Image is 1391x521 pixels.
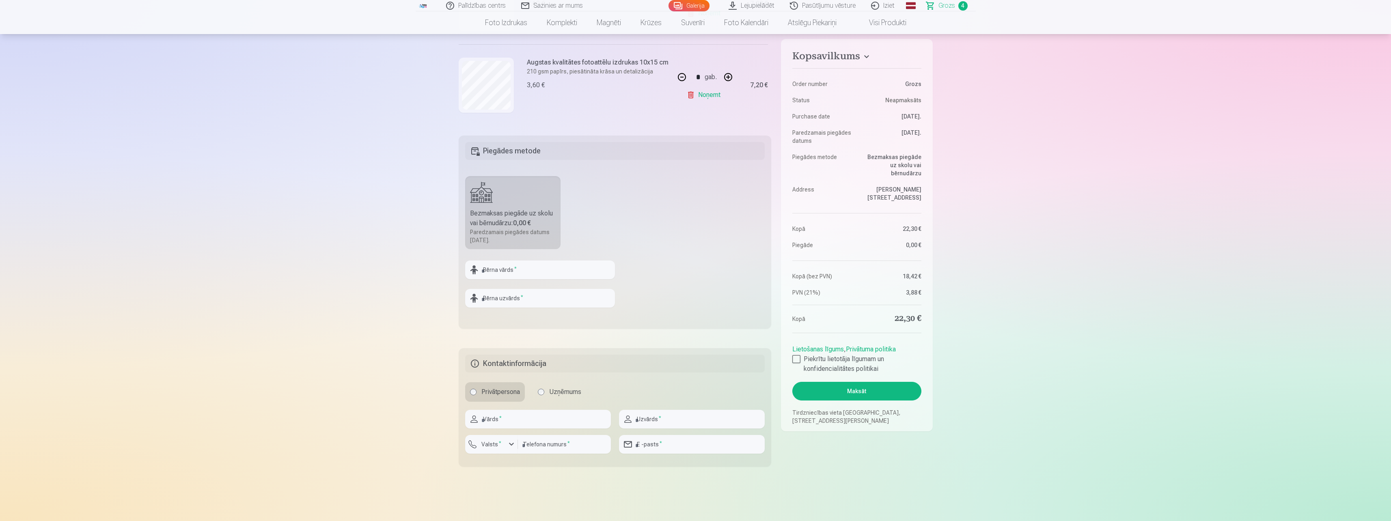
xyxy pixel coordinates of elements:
[527,80,545,90] div: 3,60 €
[527,67,669,75] p: 210 gsm papīrs, piesātināta krāsa un detalizācija
[778,11,846,34] a: Atslēgu piekariņi
[714,11,778,34] a: Foto kalendāri
[631,11,671,34] a: Krūzes
[465,382,525,402] label: Privātpersona
[587,11,631,34] a: Magnēti
[861,129,921,145] dd: [DATE].
[792,345,844,353] a: Lietošanas līgums
[861,80,921,88] dd: Grozs
[792,153,853,177] dt: Piegādes metode
[513,219,531,227] b: 0,00 €
[861,225,921,233] dd: 22,30 €
[938,1,955,11] span: Grozs
[419,3,428,8] img: /fa1
[792,288,853,297] dt: PVN (21%)
[861,112,921,121] dd: [DATE].
[861,313,921,325] dd: 22,30 €
[861,288,921,297] dd: 3,88 €
[792,341,921,374] div: ,
[792,409,921,425] p: Tirdzniecības vieta [GEOGRAPHIC_DATA], [STREET_ADDRESS][PERSON_NAME]
[465,355,765,372] h5: Kontaktinformācija
[465,435,518,454] button: Valsts*
[846,345,896,353] a: Privātuma politika
[861,272,921,280] dd: 18,42 €
[792,185,853,202] dt: Address
[792,382,921,400] button: Maksāt
[470,209,556,228] div: Bezmaksas piegāde uz skolu vai bērnudārzu :
[792,129,853,145] dt: Paredzamais piegādes datums
[470,228,556,244] div: Paredzamais piegādes datums [DATE].
[885,96,921,104] span: Neapmaksāts
[470,389,477,395] input: Privātpersona
[792,241,853,249] dt: Piegāde
[750,83,768,88] div: 7,20 €
[792,225,853,233] dt: Kopā
[465,142,765,160] h5: Piegādes metode
[861,185,921,202] dd: [PERSON_NAME][STREET_ADDRESS]
[958,1,968,11] span: 4
[537,11,587,34] a: Komplekti
[705,67,717,87] div: gab.
[846,11,916,34] a: Visi produkti
[533,382,586,402] label: Uzņēmums
[792,112,853,121] dt: Purchase date
[792,272,853,280] dt: Kopā (bez PVN)
[792,80,853,88] dt: Order number
[792,50,921,65] button: Kopsavilkums
[792,354,921,374] label: Piekrītu lietotāja līgumam un konfidencialitātes politikai
[475,11,537,34] a: Foto izdrukas
[792,313,853,325] dt: Kopā
[538,389,544,395] input: Uzņēmums
[861,153,921,177] dd: Bezmaksas piegāde uz skolu vai bērnudārzu
[792,96,853,104] dt: Status
[861,241,921,249] dd: 0,00 €
[671,11,714,34] a: Suvenīri
[478,440,505,448] label: Valsts
[687,87,724,103] a: Noņemt
[527,58,669,67] h6: Augstas kvalitātes fotoattēlu izdrukas 10x15 cm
